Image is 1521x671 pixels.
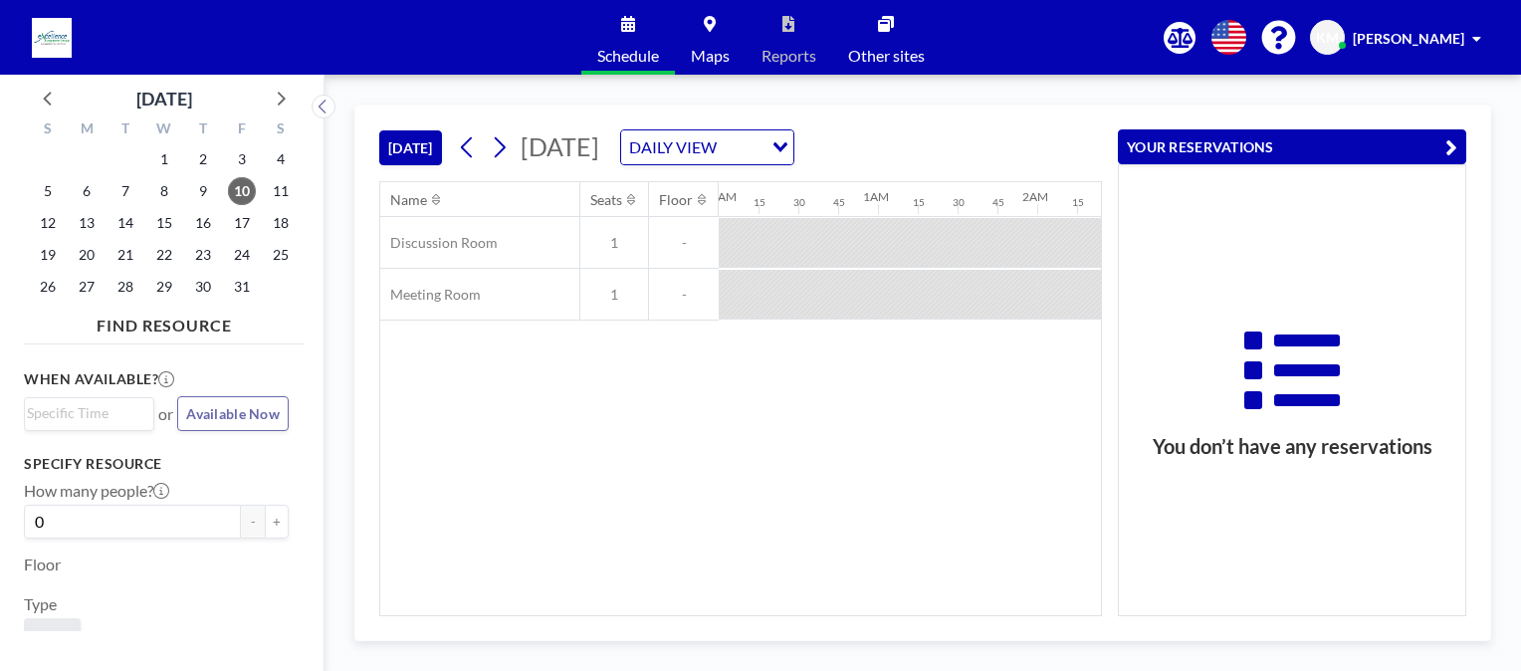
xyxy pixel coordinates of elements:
[24,481,169,501] label: How many people?
[145,117,184,143] div: W
[659,191,693,209] div: Floor
[186,405,280,422] span: Available Now
[379,130,442,165] button: [DATE]
[580,286,648,304] span: 1
[25,398,153,428] div: Search for option
[380,234,498,252] span: Discussion Room
[621,130,793,164] div: Search for option
[228,241,256,269] span: Friday, October 24, 2025
[32,18,72,58] img: organization-logo
[24,594,57,614] label: Type
[111,177,139,205] span: Tuesday, October 7, 2025
[1118,129,1466,164] button: YOUR RESERVATIONS
[73,273,101,301] span: Monday, October 27, 2025
[228,177,256,205] span: Friday, October 10, 2025
[1072,196,1084,209] div: 15
[261,117,300,143] div: S
[150,241,178,269] span: Wednesday, October 22, 2025
[691,48,730,64] span: Maps
[177,396,289,431] button: Available Now
[625,134,721,160] span: DAILY VIEW
[136,85,192,112] div: [DATE]
[267,145,295,173] span: Saturday, October 4, 2025
[265,505,289,539] button: +
[1119,434,1465,459] h3: You don’t have any reservations
[189,273,217,301] span: Thursday, October 30, 2025
[183,117,222,143] div: T
[848,48,925,64] span: Other sites
[228,209,256,237] span: Friday, October 17, 2025
[150,209,178,237] span: Wednesday, October 15, 2025
[73,241,101,269] span: Monday, October 20, 2025
[723,134,760,160] input: Search for option
[228,145,256,173] span: Friday, October 3, 2025
[24,455,289,473] h3: Specify resource
[32,626,73,645] span: Room
[150,273,178,301] span: Wednesday, October 29, 2025
[189,177,217,205] span: Thursday, October 9, 2025
[580,234,648,252] span: 1
[158,404,173,424] span: or
[111,241,139,269] span: Tuesday, October 21, 2025
[649,286,719,304] span: -
[34,209,62,237] span: Sunday, October 12, 2025
[833,196,845,209] div: 45
[1353,30,1464,47] span: [PERSON_NAME]
[68,117,107,143] div: M
[150,177,178,205] span: Wednesday, October 8, 2025
[34,241,62,269] span: Sunday, October 19, 2025
[107,117,145,143] div: T
[189,209,217,237] span: Thursday, October 16, 2025
[34,273,62,301] span: Sunday, October 26, 2025
[597,48,659,64] span: Schedule
[111,209,139,237] span: Tuesday, October 14, 2025
[27,402,142,424] input: Search for option
[913,196,925,209] div: 15
[111,273,139,301] span: Tuesday, October 28, 2025
[761,48,816,64] span: Reports
[34,177,62,205] span: Sunday, October 5, 2025
[267,241,295,269] span: Saturday, October 25, 2025
[189,145,217,173] span: Thursday, October 2, 2025
[754,196,765,209] div: 15
[1316,29,1339,47] span: KM
[24,555,61,574] label: Floor
[267,209,295,237] span: Saturday, October 18, 2025
[267,177,295,205] span: Saturday, October 11, 2025
[590,191,622,209] div: Seats
[521,131,599,161] span: [DATE]
[380,286,481,304] span: Meeting Room
[73,209,101,237] span: Monday, October 13, 2025
[189,241,217,269] span: Thursday, October 23, 2025
[992,196,1004,209] div: 45
[704,189,737,204] div: 12AM
[24,308,305,335] h4: FIND RESOURCE
[241,505,265,539] button: -
[863,189,889,204] div: 1AM
[228,273,256,301] span: Friday, October 31, 2025
[73,177,101,205] span: Monday, October 6, 2025
[793,196,805,209] div: 30
[649,234,719,252] span: -
[150,145,178,173] span: Wednesday, October 1, 2025
[222,117,261,143] div: F
[29,117,68,143] div: S
[390,191,427,209] div: Name
[1022,189,1048,204] div: 2AM
[953,196,965,209] div: 30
